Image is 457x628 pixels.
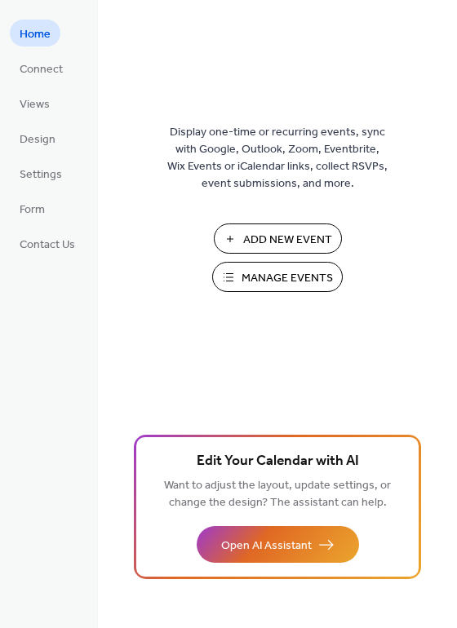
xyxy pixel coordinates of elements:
span: Open AI Assistant [221,537,312,555]
button: Add New Event [214,223,342,254]
span: Connect [20,61,63,78]
span: Add New Event [243,232,332,249]
a: Connect [10,55,73,82]
span: Settings [20,166,62,184]
span: Edit Your Calendar with AI [197,450,359,473]
span: Display one-time or recurring events, sync with Google, Outlook, Zoom, Eventbrite, Wix Events or ... [167,124,388,192]
a: Contact Us [10,230,85,257]
span: Manage Events [242,270,333,287]
button: Open AI Assistant [197,526,359,563]
a: Settings [10,160,72,187]
span: Form [20,201,45,219]
span: Want to adjust the layout, update settings, or change the design? The assistant can help. [164,475,391,514]
a: Design [10,125,65,152]
span: Views [20,96,50,113]
span: Home [20,26,51,43]
button: Manage Events [212,262,343,292]
a: Views [10,90,60,117]
span: Contact Us [20,237,75,254]
a: Home [10,20,60,46]
span: Design [20,131,55,148]
a: Form [10,195,55,222]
